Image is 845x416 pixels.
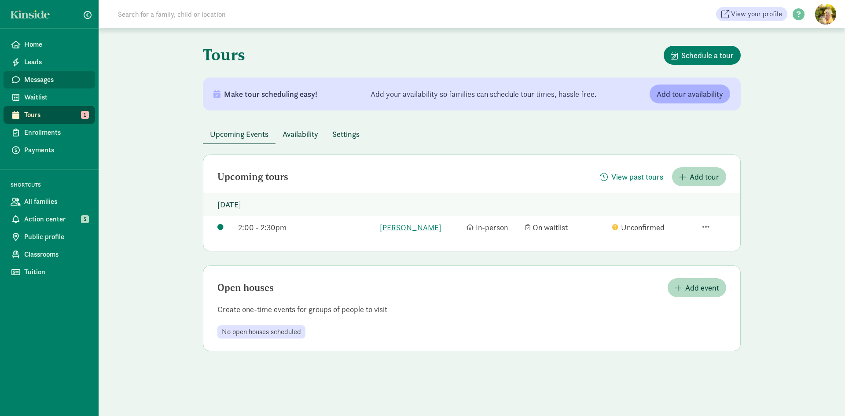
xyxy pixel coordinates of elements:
a: View your profile [716,7,787,21]
button: View past tours [593,167,670,186]
iframe: Chat Widget [801,374,845,416]
p: [DATE] [203,193,740,216]
span: View your profile [731,9,782,19]
span: Add event [685,282,719,294]
span: No open houses scheduled [222,328,301,336]
span: 1 [81,111,89,119]
span: 5 [81,215,89,223]
a: Classrooms [4,246,95,263]
div: Make tour scheduling easy! [213,88,317,100]
span: Payments [24,145,88,155]
p: Add your availability so families can schedule tour times, hassle free. [371,89,596,99]
a: Action center 5 [4,210,95,228]
a: Tours 1 [4,106,95,124]
a: All families [4,193,95,210]
a: [PERSON_NAME] [380,221,462,233]
div: On waitlist [525,221,608,233]
span: Schedule a tour [681,49,734,61]
p: Create one-time events for groups of people to visit [203,304,740,315]
span: Upcoming Events [210,128,268,140]
button: Add tour [672,167,726,186]
a: Waitlist [4,88,95,106]
span: Add tour availability [657,88,723,100]
span: All families [24,196,88,207]
button: Schedule a tour [664,46,741,65]
span: Action center [24,214,88,225]
div: In-person [467,221,522,233]
span: Enrollments [24,127,88,138]
span: Waitlist [24,92,88,103]
a: View past tours [593,172,670,182]
button: Availability [276,125,325,144]
span: Tuition [24,267,88,277]
a: Messages [4,71,95,88]
span: Add tour [690,171,719,183]
span: Leads [24,57,88,67]
input: Search for a family, child or location [113,5,360,23]
a: Leads [4,53,95,71]
a: Public profile [4,228,95,246]
a: Payments [4,141,95,159]
button: Settings [325,125,367,144]
h2: Open houses [217,283,274,293]
span: View past tours [611,171,663,183]
span: Availability [283,128,318,140]
span: Settings [332,128,360,140]
a: Home [4,36,95,53]
span: Messages [24,74,88,85]
h1: Tours [203,46,245,63]
span: Public profile [24,232,88,242]
span: Home [24,39,88,50]
button: Add event [668,278,726,297]
span: Tours [24,110,88,120]
h2: Upcoming tours [217,172,288,182]
div: Unconfirmed [612,221,694,233]
a: Tuition [4,263,95,281]
button: Add tour availability [650,85,730,103]
span: Classrooms [24,249,88,260]
div: 2:00 - 2:30pm [238,221,375,233]
a: Enrollments [4,124,95,141]
button: Upcoming Events [203,125,276,144]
